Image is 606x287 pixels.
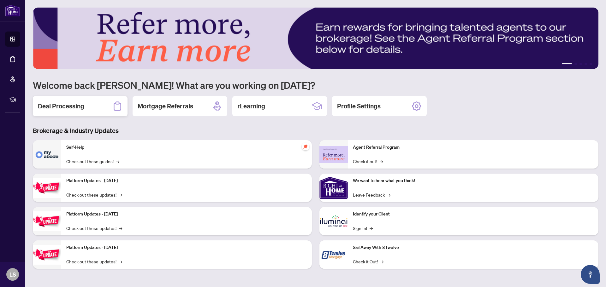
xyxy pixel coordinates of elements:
span: → [119,258,122,265]
span: pushpin [302,143,309,150]
button: 1 [562,63,572,65]
p: Sail Away With 8Twelve [353,244,593,251]
img: Platform Updates - July 21, 2025 [33,178,61,198]
a: Check out these updates!→ [66,258,122,265]
p: Platform Updates - [DATE] [66,244,307,251]
img: Agent Referral Program [319,146,348,163]
span: LS [9,270,16,279]
span: → [370,225,373,232]
p: Platform Updates - [DATE] [66,211,307,218]
p: We want to hear what you think! [353,177,593,184]
p: Platform Updates - [DATE] [66,177,307,184]
h1: Welcome back [PERSON_NAME]! What are you working on [DATE]? [33,79,598,91]
h2: Profile Settings [337,102,381,111]
a: Check it out!→ [353,158,383,165]
img: Slide 0 [33,8,598,69]
img: Identify your Client [319,207,348,235]
a: Leave Feedback→ [353,191,390,198]
span: → [119,191,122,198]
img: Self-Help [33,140,61,169]
img: We want to hear what you think! [319,174,348,202]
p: Agent Referral Program [353,144,593,151]
h2: Mortgage Referrals [138,102,193,111]
button: 5 [590,63,592,65]
img: Platform Updates - June 23, 2025 [33,245,61,265]
button: 4 [585,63,587,65]
img: Sail Away With 8Twelve [319,240,348,269]
p: Self-Help [66,144,307,151]
span: → [116,158,119,165]
a: Check out these updates!→ [66,225,122,232]
h2: Deal Processing [38,102,84,111]
img: Platform Updates - July 8, 2025 [33,211,61,231]
img: logo [5,5,20,16]
button: 3 [579,63,582,65]
button: 2 [574,63,577,65]
a: Check it Out!→ [353,258,383,265]
h2: rLearning [237,102,265,111]
button: Open asap [581,265,600,284]
span: → [380,158,383,165]
h3: Brokerage & Industry Updates [33,126,598,135]
span: → [119,225,122,232]
a: Sign In!→ [353,225,373,232]
p: Identify your Client [353,211,593,218]
span: → [387,191,390,198]
a: Check out these updates!→ [66,191,122,198]
a: Check out these guides!→ [66,158,119,165]
span: → [380,258,383,265]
